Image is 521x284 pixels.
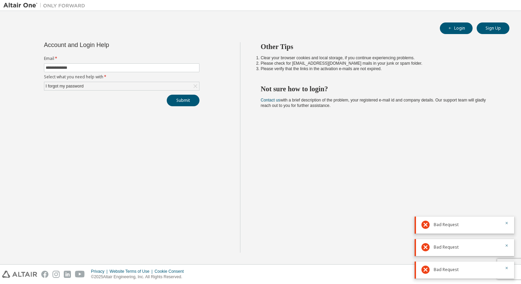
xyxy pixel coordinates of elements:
li: Please verify that the links in the activation e-mails are not expired. [261,66,497,72]
img: youtube.svg [75,271,85,278]
button: Sign Up [477,22,509,34]
li: Please check for [EMAIL_ADDRESS][DOMAIN_NAME] mails in your junk or spam folder. [261,61,497,66]
button: Login [440,22,473,34]
span: Bad Request [434,267,459,272]
img: facebook.svg [41,271,48,278]
img: instagram.svg [53,271,60,278]
div: I forgot my password [44,82,199,90]
h2: Not sure how to login? [261,84,497,93]
div: I forgot my password [45,82,85,90]
a: Contact us [261,98,280,102]
img: altair_logo.svg [2,271,37,278]
span: Bad Request [434,222,459,227]
span: with a brief description of the problem, your registered e-mail id and company details. Our suppo... [261,98,486,108]
div: Cookie Consent [154,269,188,274]
img: Altair One [3,2,89,9]
button: Submit [167,95,199,106]
p: © 2025 Altair Engineering, Inc. All Rights Reserved. [91,274,188,280]
div: Privacy [91,269,109,274]
span: Bad Request [434,244,459,250]
div: Website Terms of Use [109,269,154,274]
div: Account and Login Help [44,42,168,48]
h2: Other Tips [261,42,497,51]
img: linkedin.svg [64,271,71,278]
label: Select what you need help with [44,74,199,80]
label: Email [44,56,199,61]
li: Clear your browser cookies and local storage, if you continue experiencing problems. [261,55,497,61]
